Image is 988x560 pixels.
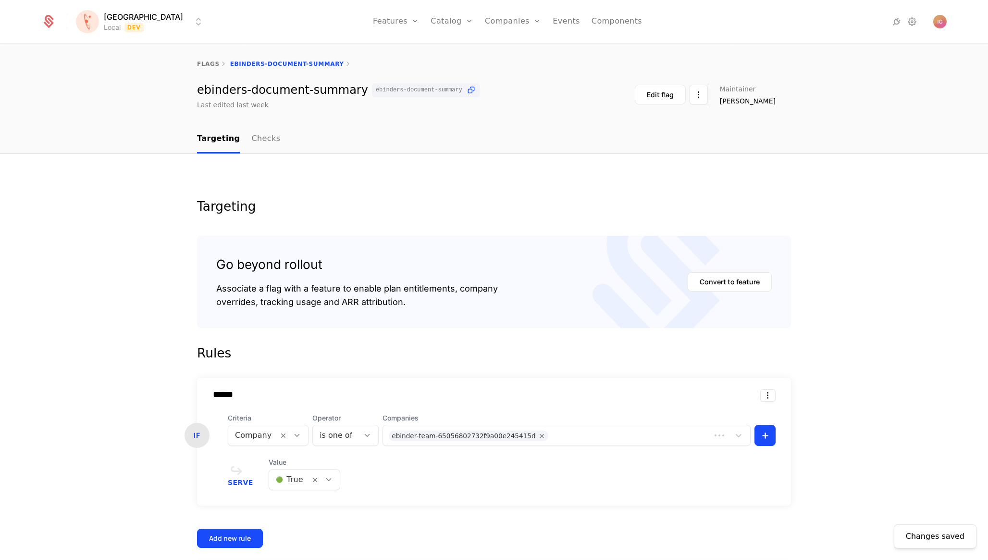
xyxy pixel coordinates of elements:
div: Local [104,23,121,32]
a: flags [197,61,220,67]
button: Select action [690,85,708,104]
div: Rules [197,344,791,363]
nav: Main [197,125,791,153]
div: Changes saved [906,531,964,542]
div: IF [185,423,210,448]
button: Add new rule [197,529,263,548]
div: ebinder-team-65056802732f9a00e245415d [392,431,535,441]
a: Settings [906,16,918,27]
span: ebinders-document-summary [376,87,462,93]
div: Targeting [197,200,791,213]
span: Maintainer [720,86,756,92]
span: Companies [383,413,751,423]
div: Edit flag [647,90,674,100]
ul: Choose Sub Page [197,125,280,153]
button: + [754,425,776,446]
img: Igor Grebenarovic [933,15,947,28]
button: Open user button [933,15,947,28]
div: Associate a flag with a feature to enable plan entitlements, company overrides, tracking usage an... [216,282,498,309]
div: ebinders-document-summary [197,83,480,97]
button: Edit flag [635,85,686,104]
div: Last edited last week [197,100,269,110]
span: Value [269,458,340,467]
span: Criteria [228,413,309,423]
span: [PERSON_NAME] [720,96,776,106]
button: Convert to feature [688,272,772,292]
span: [GEOGRAPHIC_DATA] [104,11,183,23]
div: Add new rule [209,534,251,543]
div: Remove ebinder-team-65056802732f9a00e245415d [536,431,548,441]
a: Integrations [891,16,902,27]
a: Checks [251,125,280,153]
span: Serve [228,479,253,486]
button: Select environment [79,11,204,32]
button: Select action [760,389,776,402]
img: Florence [76,10,99,33]
div: Go beyond rollout [216,255,498,274]
span: Dev [124,23,144,32]
span: Operator [312,413,379,423]
a: Targeting [197,125,240,153]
